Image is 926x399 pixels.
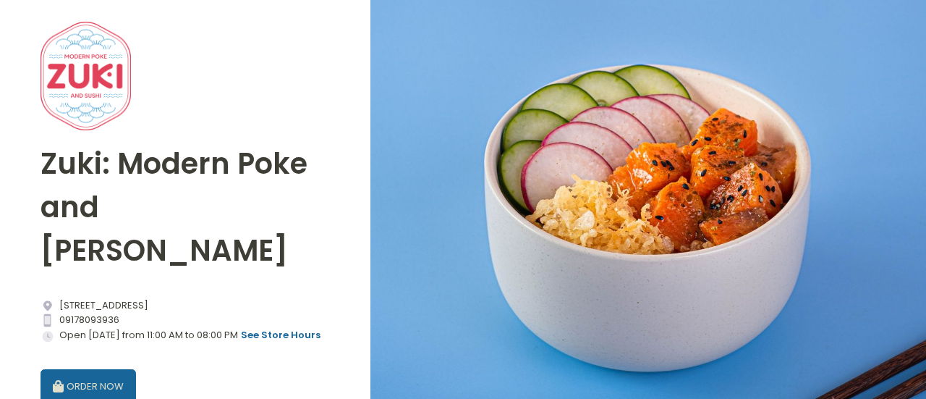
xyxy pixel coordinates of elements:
div: [STREET_ADDRESS] [41,298,330,313]
div: Zuki: Modern Poke and [PERSON_NAME] [41,130,330,285]
div: Open [DATE] from 11:00 AM to 08:00 PM [41,327,330,343]
button: see store hours [240,327,321,343]
img: Zuki: Modern Poke and Sushi [41,22,131,130]
div: 09178093936 [41,313,330,327]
